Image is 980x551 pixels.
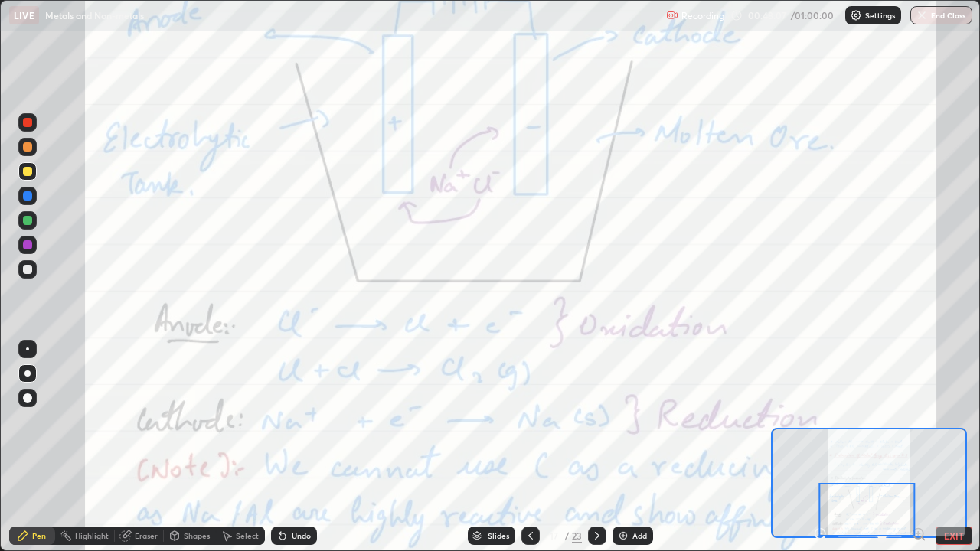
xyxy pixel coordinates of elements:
p: Settings [865,11,895,19]
div: Eraser [135,532,158,540]
p: Recording [681,10,724,21]
div: Slides [488,532,509,540]
div: Add [632,532,647,540]
div: Undo [292,532,311,540]
div: Pen [32,532,46,540]
p: Metals and Non-metals [45,9,144,21]
button: End Class [910,6,972,24]
img: add-slide-button [617,530,629,542]
button: EXIT [936,527,972,545]
p: LIVE [14,9,34,21]
img: class-settings-icons [850,9,862,21]
div: Select [236,532,259,540]
div: / [564,531,569,540]
img: recording.375f2c34.svg [666,9,678,21]
img: end-class-cross [916,9,928,21]
div: Highlight [75,532,109,540]
div: 17 [546,531,561,540]
div: Shapes [184,532,210,540]
div: 23 [572,529,582,543]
